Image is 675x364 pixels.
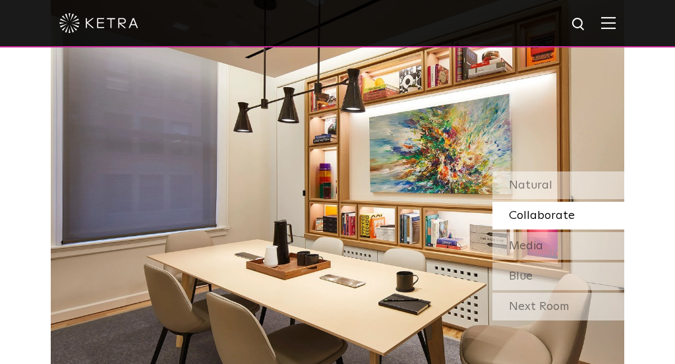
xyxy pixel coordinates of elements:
[509,179,552,191] span: Natural
[492,293,624,320] div: Next Room
[601,16,616,29] img: Hamburger%20Nav.svg
[509,240,543,252] span: Media
[509,210,575,222] span: Collaborate
[509,270,533,282] span: Blue
[59,13,138,33] img: ketra-logo-2019-white
[571,16,587,33] img: search icon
